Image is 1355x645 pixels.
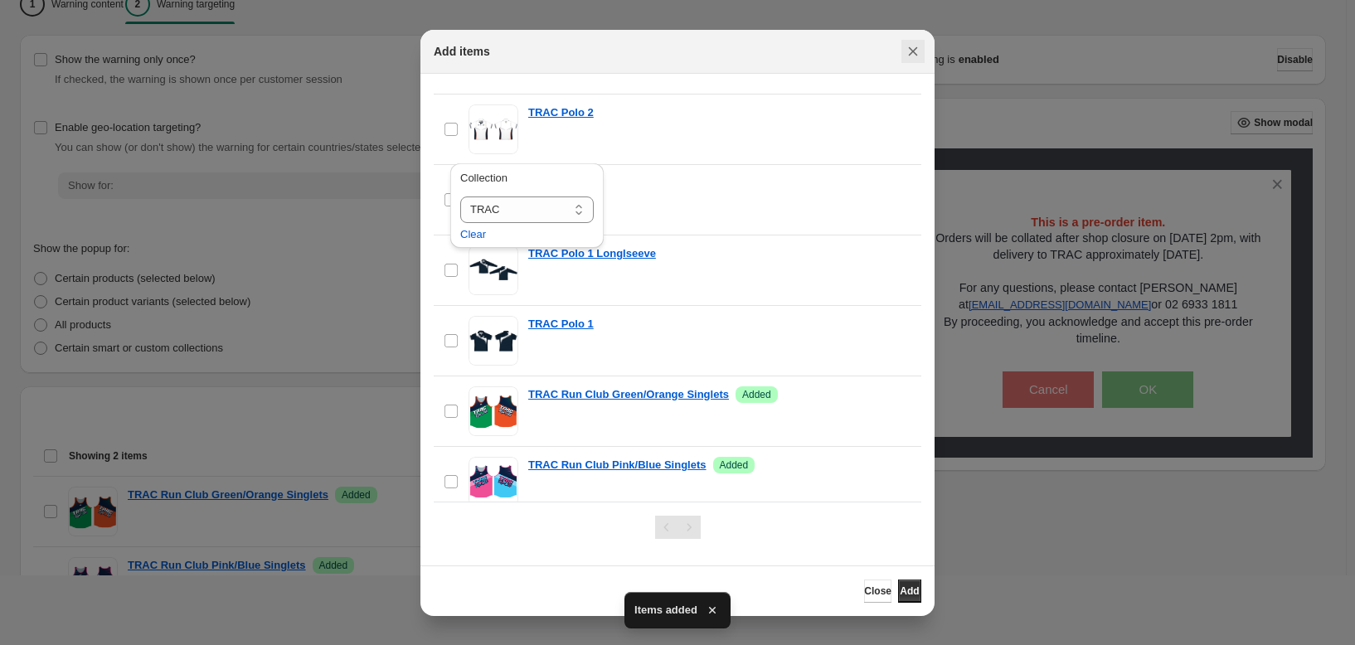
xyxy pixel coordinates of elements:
a: TRAC Run Club Pink/Blue Singlets [528,457,707,473]
button: Add [898,580,921,603]
span: Added [742,388,771,401]
button: Clear [460,226,486,243]
button: Close [901,40,925,63]
span: Close [864,584,891,598]
span: Add [900,584,919,598]
a: TRAC Run Club Green/Orange Singlets [528,386,729,403]
nav: Pagination [655,516,701,539]
button: Close [864,580,891,603]
h2: Add items [434,43,490,60]
span: Collection [460,172,508,184]
span: Added [720,458,749,472]
a: TRAC Polo 1 [528,316,594,332]
a: TRAC Polo 2 [528,104,594,121]
img: TRAC Polo 2 [469,104,518,154]
img: TRAC Polo 1 [469,316,518,366]
span: Items added [634,602,697,618]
